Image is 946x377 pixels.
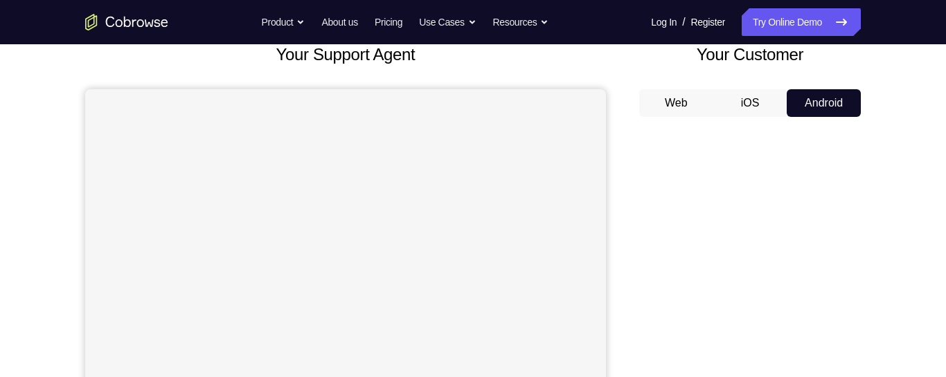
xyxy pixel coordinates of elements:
a: Register [691,8,725,36]
a: About us [321,8,357,36]
button: iOS [713,89,787,117]
a: Try Online Demo [742,8,861,36]
span: / [682,14,685,30]
button: Use Cases [419,8,476,36]
button: Web [639,89,713,117]
button: Resources [493,8,549,36]
a: Go to the home page [85,14,168,30]
a: Log In [651,8,677,36]
button: Product [262,8,305,36]
h2: Your Customer [639,42,861,67]
a: Pricing [375,8,402,36]
button: Android [787,89,861,117]
h2: Your Support Agent [85,42,606,67]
